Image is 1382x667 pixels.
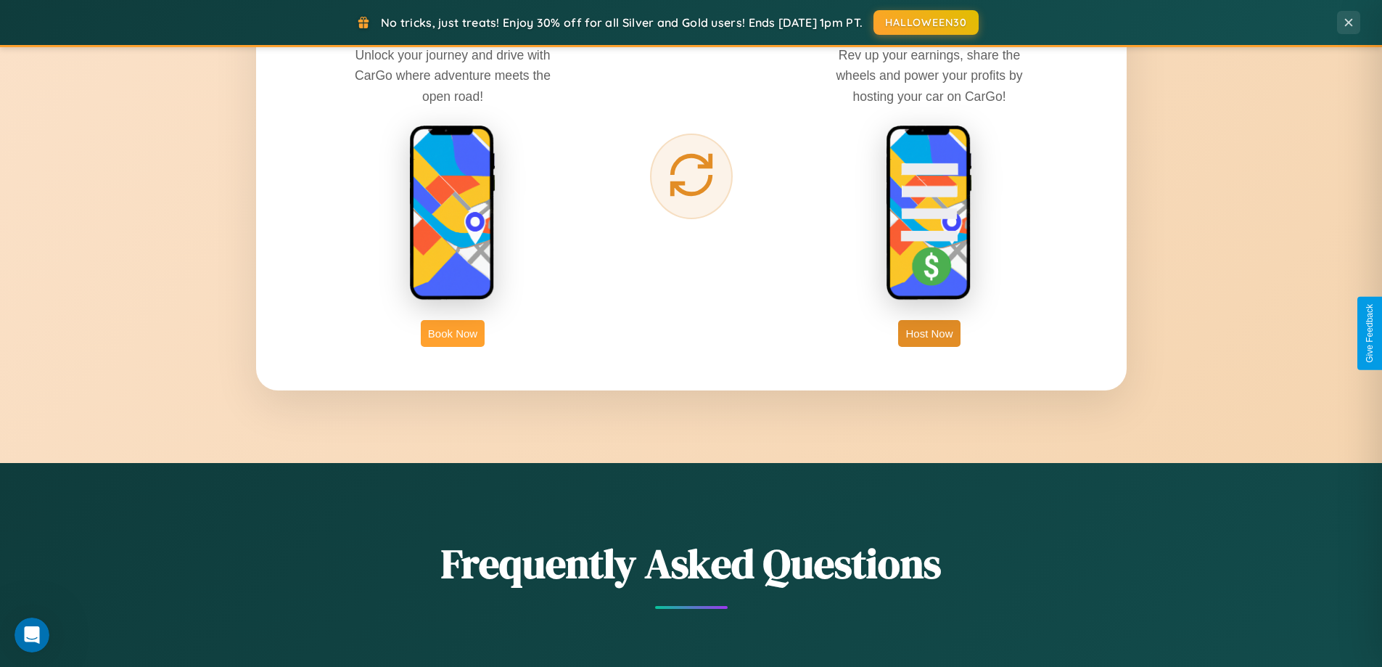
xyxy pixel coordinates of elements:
img: host phone [886,125,973,302]
span: No tricks, just treats! Enjoy 30% off for all Silver and Gold users! Ends [DATE] 1pm PT. [381,15,863,30]
button: Book Now [421,320,485,347]
p: Unlock your journey and drive with CarGo where adventure meets the open road! [344,45,562,106]
img: rent phone [409,125,496,302]
p: Rev up your earnings, share the wheels and power your profits by hosting your car on CarGo! [820,45,1038,106]
h2: Frequently Asked Questions [256,536,1127,592]
button: HALLOWEEN30 [873,10,979,35]
button: Host Now [898,320,960,347]
iframe: Intercom live chat [15,618,49,652]
div: Give Feedback [1365,304,1375,363]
